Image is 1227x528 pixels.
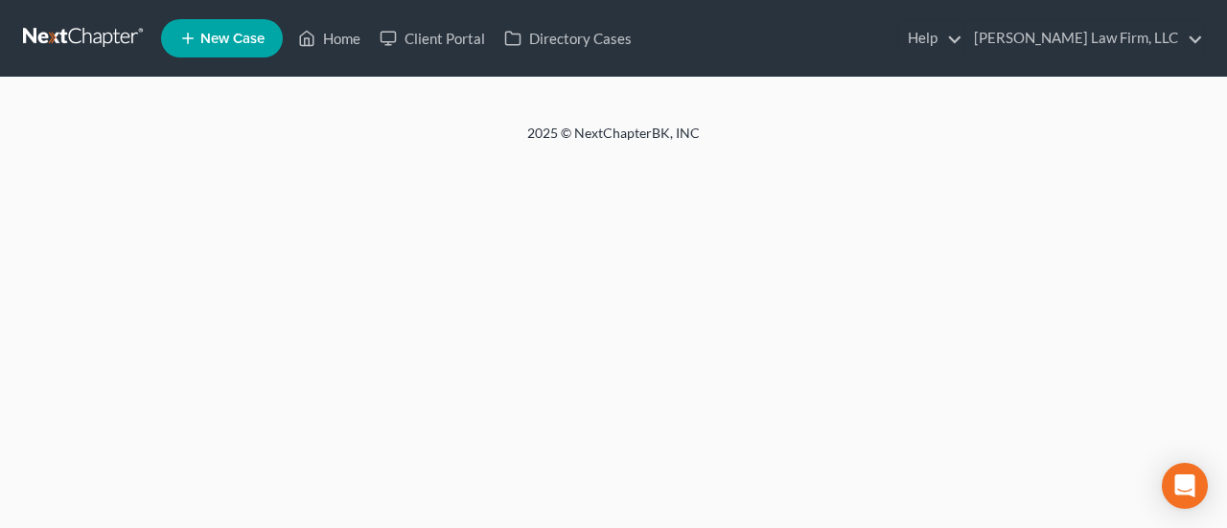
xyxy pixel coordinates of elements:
div: Open Intercom Messenger [1162,463,1208,509]
a: Home [289,21,370,56]
new-legal-case-button: New Case [161,19,283,57]
div: 2025 © NextChapterBK, INC [67,124,1160,158]
a: [PERSON_NAME] Law Firm, LLC [964,21,1203,56]
a: Client Portal [370,21,495,56]
a: Help [898,21,962,56]
a: Directory Cases [495,21,641,56]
